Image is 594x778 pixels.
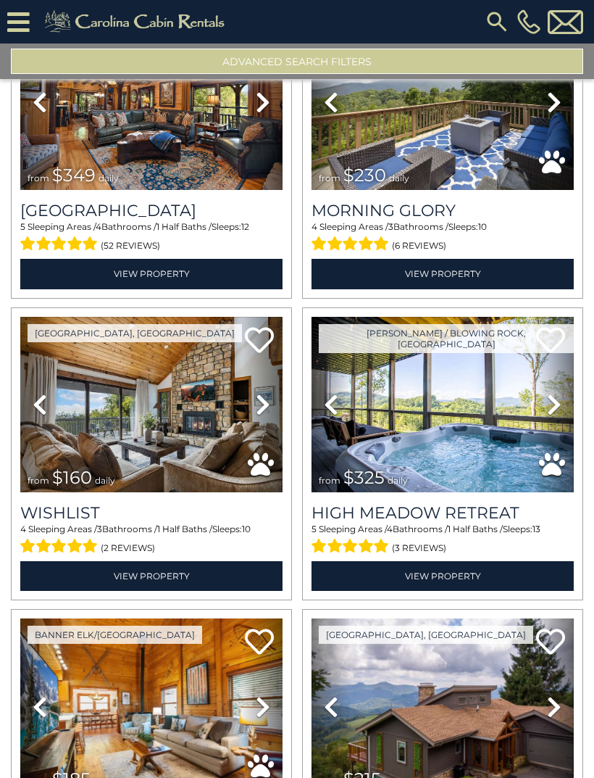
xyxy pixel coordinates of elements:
img: search-regular.svg [484,9,510,35]
span: 10 [478,221,487,232]
a: [PHONE_NUMBER] [514,9,544,34]
a: View Property [311,259,574,289]
a: View Property [20,259,283,289]
span: 4 [387,524,393,534]
h3: Diamond Creek Lodge [20,201,283,220]
span: daily [95,475,115,486]
span: 10 [242,524,251,534]
span: daily [388,475,408,486]
span: 4 [311,221,317,232]
a: View Property [20,561,283,591]
button: Advanced Search Filters [11,49,583,74]
a: View Property [311,561,574,591]
span: from [28,173,49,183]
span: $325 [343,467,385,488]
span: daily [99,173,119,183]
span: $160 [52,467,92,488]
span: from [28,475,49,486]
a: Morning Glory [311,201,574,220]
span: 1 Half Baths / [448,524,503,534]
span: daily [389,173,409,183]
span: 12 [241,221,249,232]
span: $349 [52,165,96,186]
span: 5 [311,524,317,534]
a: [GEOGRAPHIC_DATA] [20,201,283,220]
a: Add to favorites [245,326,274,357]
img: thumbnail_164767145.jpeg [311,15,574,191]
a: [GEOGRAPHIC_DATA], [GEOGRAPHIC_DATA] [28,324,242,342]
span: 1 Half Baths / [156,221,212,232]
a: [PERSON_NAME] / Blowing Rock, [GEOGRAPHIC_DATA] [319,324,574,353]
div: Sleeping Areas / Bathrooms / Sleeps: [311,523,574,558]
span: 4 [20,524,26,534]
a: Add to favorites [245,627,274,658]
img: thumbnail_167104241.jpeg [20,317,283,493]
a: Wishlist [20,503,283,523]
img: thumbnail_164754158.jpeg [311,317,574,493]
a: Add to favorites [536,627,565,658]
span: 4 [96,221,101,232]
span: 13 [532,524,540,534]
span: from [319,475,340,486]
a: [GEOGRAPHIC_DATA], [GEOGRAPHIC_DATA] [319,626,533,644]
span: from [319,173,340,183]
img: thumbnail_163281249.jpeg [20,15,283,191]
span: (52 reviews) [101,236,160,255]
div: Sleeping Areas / Bathrooms / Sleeps: [311,220,574,255]
div: Sleeping Areas / Bathrooms / Sleeps: [20,220,283,255]
a: Banner Elk/[GEOGRAPHIC_DATA] [28,626,202,644]
span: 3 [97,524,102,534]
span: (6 reviews) [392,236,446,255]
span: 1 Half Baths / [157,524,212,534]
span: 3 [388,221,393,232]
a: High Meadow Retreat [311,503,574,523]
img: Khaki-logo.png [37,7,237,36]
span: (2 reviews) [101,539,155,558]
span: $230 [343,165,386,186]
span: (3 reviews) [392,539,446,558]
span: 5 [20,221,25,232]
div: Sleeping Areas / Bathrooms / Sleeps: [20,523,283,558]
